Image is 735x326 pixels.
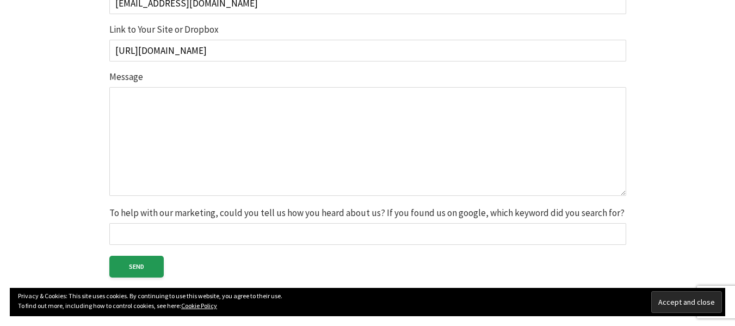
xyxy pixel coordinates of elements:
[109,256,164,278] input: Send
[109,40,626,61] input: Link to Your Site or Dropbox
[109,25,626,61] label: Link to Your Site or Dropbox
[109,223,626,245] input: To help with our marketing, could you tell us how you heard about us? If you found us on google, ...
[109,72,626,198] label: Message
[651,291,722,313] input: Accept and close
[181,302,217,310] a: Cookie Policy
[109,208,626,245] label: To help with our marketing, could you tell us how you heard about us? If you found us on google, ...
[10,288,725,316] div: Privacy & Cookies: This site uses cookies. By continuing to use this website, you agree to their ...
[109,87,626,196] textarea: Message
